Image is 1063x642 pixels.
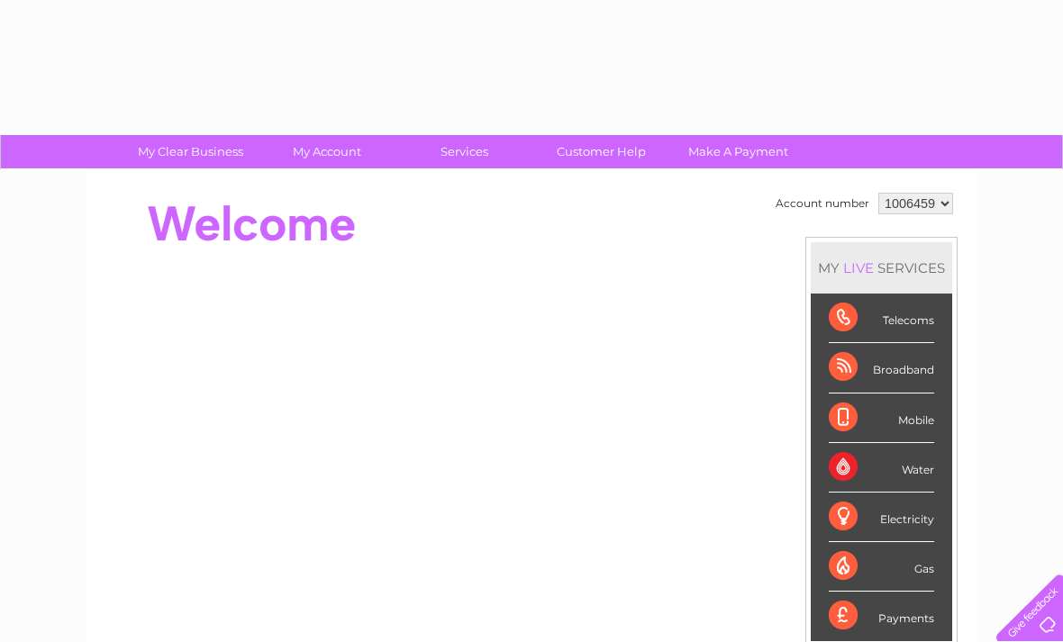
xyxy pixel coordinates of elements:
[771,188,874,219] td: Account number
[829,294,934,343] div: Telecoms
[253,135,402,168] a: My Account
[664,135,813,168] a: Make A Payment
[829,493,934,542] div: Electricity
[829,343,934,393] div: Broadband
[116,135,265,168] a: My Clear Business
[829,592,934,640] div: Payments
[840,259,877,276] div: LIVE
[829,393,934,443] div: Mobile
[829,443,934,493] div: Water
[527,135,676,168] a: Customer Help
[811,242,952,294] div: MY SERVICES
[390,135,539,168] a: Services
[829,542,934,592] div: Gas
